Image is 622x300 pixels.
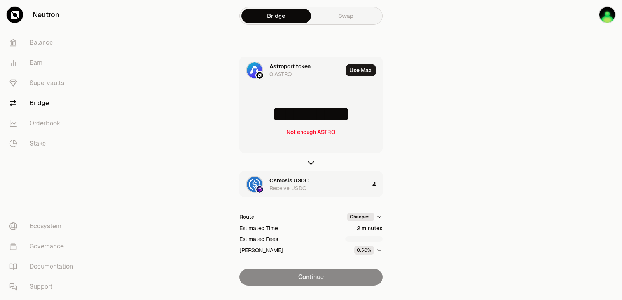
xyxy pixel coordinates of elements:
[239,224,278,232] div: Estimated Time
[3,236,84,257] a: Governance
[247,62,262,78] img: ASTRO Logo
[3,257,84,277] a: Documentation
[239,235,278,243] div: Estimated Fees
[3,33,84,53] a: Balance
[347,213,374,221] div: Cheapest
[599,6,616,23] img: sandy mercy
[354,246,383,255] button: 0.50%
[241,9,311,23] a: Bridge
[239,213,254,221] div: Route
[3,216,84,236] a: Ecosystem
[239,246,283,254] div: [PERSON_NAME]
[372,171,382,198] div: 4
[256,186,263,193] img: Osmosis Logo
[354,246,374,255] div: 0.50%
[269,70,292,78] div: 0 ASTRO
[347,213,383,221] button: Cheapest
[3,134,84,154] a: Stake
[247,177,262,192] img: USDC Logo
[346,64,376,76] button: Use Max
[3,53,84,73] a: Earn
[240,57,342,83] div: ASTRO LogoNeutron LogoAstroport token0 ASTRO
[357,224,383,232] div: 2 minutes
[256,72,263,79] img: Neutron Logo
[269,62,311,70] div: Astroport token
[269,184,306,192] div: Receive USDC
[240,171,369,198] div: USDC LogoOsmosis LogoOsmosis USDCReceive USDC
[240,171,382,198] button: USDC LogoOsmosis LogoOsmosis USDCReceive USDC4
[287,128,335,136] div: Not enough ASTRO
[3,113,84,134] a: Orderbook
[269,177,309,184] div: Osmosis USDC
[3,73,84,93] a: Supervaults
[3,93,84,113] a: Bridge
[311,9,381,23] a: Swap
[3,277,84,297] a: Support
